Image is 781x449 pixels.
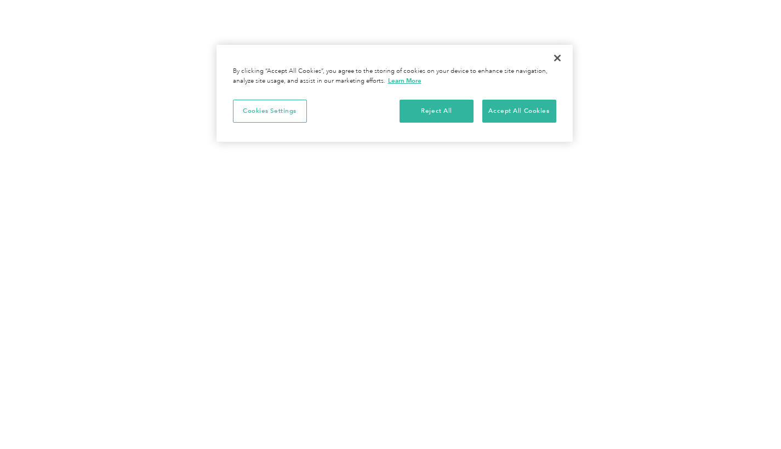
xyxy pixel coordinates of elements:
button: Accept All Cookies [482,100,556,123]
button: Reject All [400,100,474,123]
button: Close [545,46,569,70]
div: Cookie banner [216,45,573,142]
div: By clicking “Accept All Cookies”, you agree to the storing of cookies on your device to enhance s... [233,67,556,86]
div: Privacy [216,45,573,142]
a: More information about your privacy, opens in a new tab [388,77,421,84]
button: Cookies Settings [233,100,307,123]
